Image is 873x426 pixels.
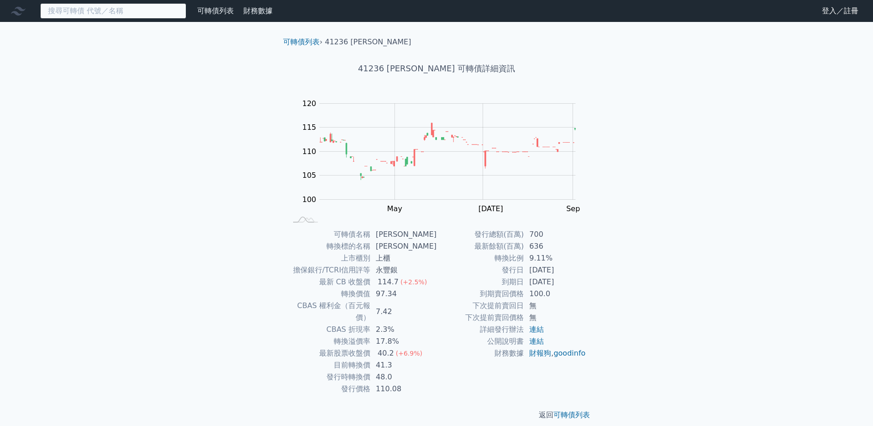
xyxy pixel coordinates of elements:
[287,252,370,264] td: 上市櫃別
[370,229,436,240] td: [PERSON_NAME]
[370,359,436,371] td: 41.3
[287,359,370,371] td: 目前轉換價
[436,335,524,347] td: 公開說明書
[276,62,597,75] h1: 41236 [PERSON_NAME] 可轉債詳細資訊
[325,37,411,48] li: 41236 [PERSON_NAME]
[287,371,370,383] td: 發行時轉換價
[436,229,524,240] td: 發行總額(百萬)
[40,3,186,19] input: 搜尋可轉債 代號／名稱
[524,300,586,312] td: 無
[436,240,524,252] td: 最新餘額(百萬)
[287,383,370,395] td: 發行價格
[436,347,524,359] td: 財務數據
[287,276,370,288] td: 最新 CB 收盤價
[524,264,586,276] td: [DATE]
[827,382,873,426] div: 聊天小工具
[243,6,273,15] a: 財務數據
[370,252,436,264] td: 上櫃
[524,312,586,324] td: 無
[436,324,524,335] td: 詳細發行辦法
[287,264,370,276] td: 擔保銀行/TCRI信用評等
[287,240,370,252] td: 轉換標的名稱
[400,278,427,286] span: (+2.5%)
[287,229,370,240] td: 可轉債名稱
[553,410,590,419] a: 可轉債列表
[524,276,586,288] td: [DATE]
[529,325,544,334] a: 連結
[302,147,316,156] tspan: 110
[302,123,316,132] tspan: 115
[370,288,436,300] td: 97.34
[302,99,316,108] tspan: 120
[524,229,586,240] td: 700
[370,383,436,395] td: 110.08
[553,349,585,357] a: goodinfo
[370,335,436,347] td: 17.8%
[436,312,524,324] td: 下次提前賣回價格
[287,347,370,359] td: 最新股票收盤價
[396,350,422,357] span: (+6.9%)
[302,171,316,180] tspan: 105
[376,347,396,359] div: 40.2
[436,288,524,300] td: 到期賣回價格
[529,349,551,357] a: 財報狗
[283,37,322,48] li: ›
[197,6,234,15] a: 可轉債列表
[566,204,580,213] tspan: Sep
[436,264,524,276] td: 發行日
[370,324,436,335] td: 2.3%
[287,324,370,335] td: CBAS 折現率
[524,240,586,252] td: 636
[387,204,402,213] tspan: May
[370,300,436,324] td: 7.42
[827,382,873,426] iframe: Chat Widget
[436,252,524,264] td: 轉換比例
[815,4,866,18] a: 登入／註冊
[297,99,589,213] g: Chart
[524,252,586,264] td: 9.11%
[370,264,436,276] td: 永豐銀
[436,276,524,288] td: 到期日
[524,347,586,359] td: ,
[287,288,370,300] td: 轉換價值
[287,300,370,324] td: CBAS 權利金（百元報價）
[479,204,503,213] tspan: [DATE]
[276,410,597,421] p: 返回
[376,276,400,288] div: 114.7
[436,300,524,312] td: 下次提前賣回日
[302,195,316,204] tspan: 100
[529,337,544,346] a: 連結
[524,288,586,300] td: 100.0
[370,371,436,383] td: 48.0
[287,335,370,347] td: 轉換溢價率
[370,240,436,252] td: [PERSON_NAME]
[283,37,320,46] a: 可轉債列表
